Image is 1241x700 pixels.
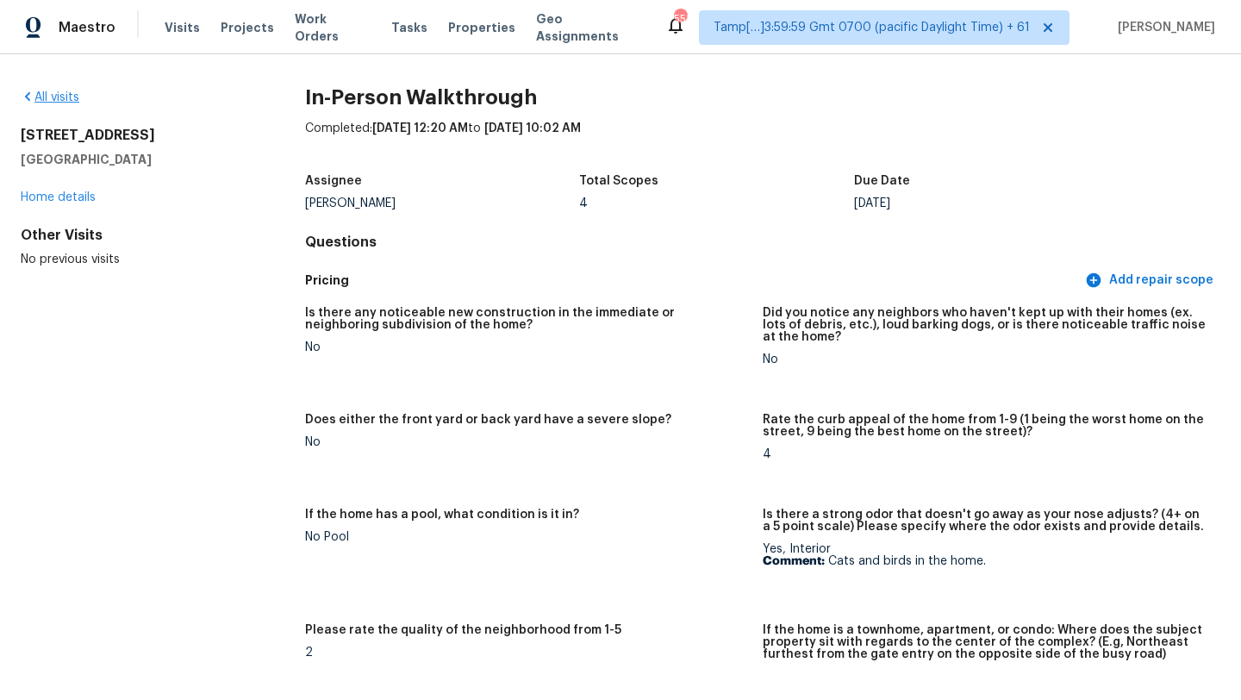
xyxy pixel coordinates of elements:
[21,227,250,244] div: Other Visits
[484,122,581,134] span: [DATE] 10:02 AM
[763,307,1207,343] h5: Did you notice any neighbors who haven't kept up with their homes (ex. lots of debris, etc.), lou...
[1082,265,1220,297] button: Add repair scope
[763,509,1207,533] h5: Is there a strong odor that doesn't go away as your nose adjusts? (4+ on a 5 point scale) Please ...
[21,127,250,144] h2: [STREET_ADDRESS]
[763,543,1207,567] div: Yes, Interior
[295,10,371,45] span: Work Orders
[305,197,580,209] div: [PERSON_NAME]
[305,307,749,331] h5: Is there any noticeable new construction in the immediate or neighboring subdivision of the home?
[763,448,1207,460] div: 4
[305,175,362,187] h5: Assignee
[305,89,1220,106] h2: In-Person Walkthrough
[674,10,686,28] div: 551
[1111,19,1215,36] span: [PERSON_NAME]
[714,19,1030,36] span: Tamp[…]3:59:59 Gmt 0700 (pacific Daylight Time) + 61
[579,175,658,187] h5: Total Scopes
[763,353,1207,366] div: No
[165,19,200,36] span: Visits
[305,341,749,353] div: No
[305,531,749,543] div: No Pool
[763,624,1207,660] h5: If the home is a townhome, apartment, or condo: Where does the subject property sit with regards ...
[372,122,468,134] span: [DATE] 12:20 AM
[305,414,671,426] h5: Does either the front yard or back yard have a severe slope?
[221,19,274,36] span: Projects
[305,436,749,448] div: No
[21,191,96,203] a: Home details
[305,120,1220,165] div: Completed: to
[536,10,645,45] span: Geo Assignments
[763,555,1207,567] p: Cats and birds in the home.
[305,647,749,659] div: 2
[763,414,1207,438] h5: Rate the curb appeal of the home from 1-9 (1 being the worst home on the street, 9 being the best...
[579,197,854,209] div: 4
[21,151,250,168] h5: [GEOGRAPHIC_DATA]
[305,272,1082,290] h5: Pricing
[763,555,825,567] b: Comment:
[1088,270,1213,291] span: Add repair scope
[305,509,579,521] h5: If the home has a pool, what condition is it in?
[21,91,79,103] a: All visits
[854,175,910,187] h5: Due Date
[59,19,115,36] span: Maestro
[305,234,1220,251] h4: Questions
[448,19,515,36] span: Properties
[21,253,120,266] span: No previous visits
[854,197,1129,209] div: [DATE]
[305,624,621,636] h5: Please rate the quality of the neighborhood from 1-5
[391,22,427,34] span: Tasks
